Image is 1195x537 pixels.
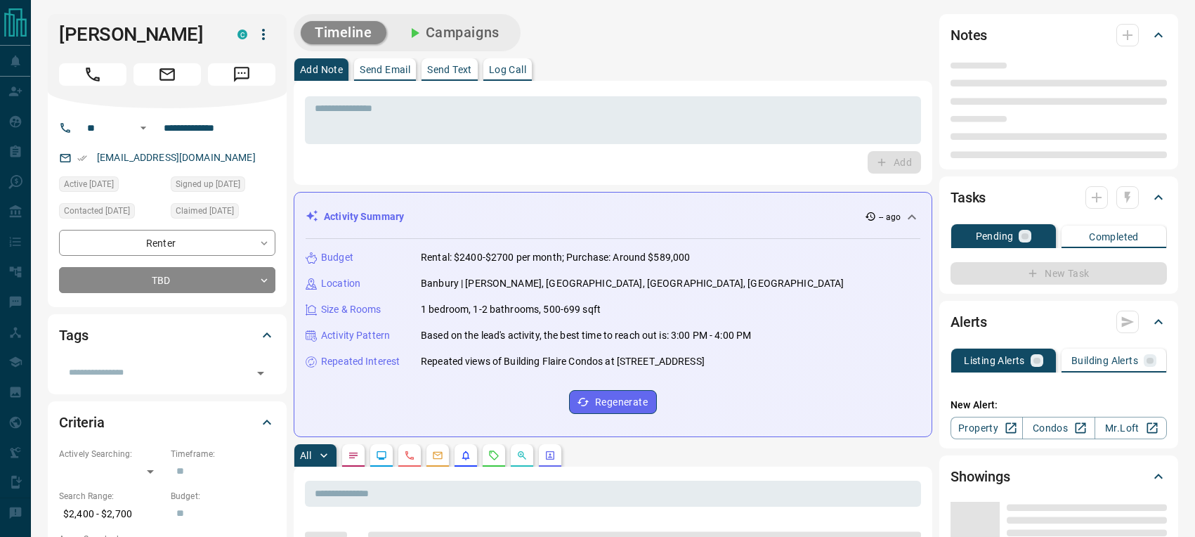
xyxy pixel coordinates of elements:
[421,276,844,291] p: Banbury | [PERSON_NAME], [GEOGRAPHIC_DATA], [GEOGRAPHIC_DATA], [GEOGRAPHIC_DATA]
[951,398,1167,413] p: New Alert:
[324,209,404,224] p: Activity Summary
[59,411,105,434] h2: Criteria
[951,305,1167,339] div: Alerts
[516,450,528,461] svg: Opportunities
[421,250,690,265] p: Rental: $2400-$2700 per month; Purchase: Around $589,000
[301,21,386,44] button: Timeline
[171,176,275,196] div: Fri Oct 10 2025
[321,354,400,369] p: Repeated Interest
[421,328,751,343] p: Based on the lead's activity, the best time to reach out is: 3:00 PM - 4:00 PM
[951,181,1167,214] div: Tasks
[951,417,1023,439] a: Property
[171,203,275,223] div: Fri Oct 10 2025
[171,490,275,503] p: Budget:
[59,23,216,46] h1: [PERSON_NAME]
[421,302,601,317] p: 1 bedroom, 1-2 bathrooms, 500-699 sqft
[59,324,88,347] h2: Tags
[321,328,390,343] p: Activity Pattern
[237,30,247,39] div: condos.ca
[879,211,901,224] p: -- ago
[427,65,472,75] p: Send Text
[59,503,164,526] p: $2,400 - $2,700
[300,65,343,75] p: Add Note
[951,465,1010,488] h2: Showings
[976,231,1014,241] p: Pending
[59,63,126,86] span: Call
[59,267,275,293] div: TBD
[321,276,360,291] p: Location
[208,63,275,86] span: Message
[300,451,311,460] p: All
[176,177,240,191] span: Signed up [DATE]
[306,204,920,230] div: Activity Summary-- ago
[951,18,1167,52] div: Notes
[951,460,1167,493] div: Showings
[1089,232,1139,242] p: Completed
[64,177,114,191] span: Active [DATE]
[59,230,275,256] div: Renter
[59,318,275,352] div: Tags
[59,490,164,503] p: Search Range:
[176,204,234,218] span: Claimed [DATE]
[376,450,387,461] svg: Lead Browsing Activity
[488,450,499,461] svg: Requests
[1095,417,1167,439] a: Mr.Loft
[964,356,1025,365] p: Listing Alerts
[951,311,987,333] h2: Alerts
[59,176,164,196] div: Fri Oct 10 2025
[64,204,130,218] span: Contacted [DATE]
[489,65,526,75] p: Log Call
[59,203,164,223] div: Tue Oct 14 2025
[135,119,152,136] button: Open
[97,152,256,163] a: [EMAIL_ADDRESS][DOMAIN_NAME]
[1071,356,1138,365] p: Building Alerts
[321,302,381,317] p: Size & Rooms
[77,153,87,163] svg: Email Verified
[321,250,353,265] p: Budget
[569,390,657,414] button: Regenerate
[348,450,359,461] svg: Notes
[432,450,443,461] svg: Emails
[544,450,556,461] svg: Agent Actions
[59,406,275,439] div: Criteria
[421,354,705,369] p: Repeated views of Building Flaire Condos at [STREET_ADDRESS]
[404,450,415,461] svg: Calls
[951,24,987,46] h2: Notes
[59,448,164,460] p: Actively Searching:
[171,448,275,460] p: Timeframe:
[460,450,471,461] svg: Listing Alerts
[1022,417,1095,439] a: Condos
[392,21,514,44] button: Campaigns
[251,363,270,383] button: Open
[133,63,201,86] span: Email
[360,65,410,75] p: Send Email
[951,186,986,209] h2: Tasks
